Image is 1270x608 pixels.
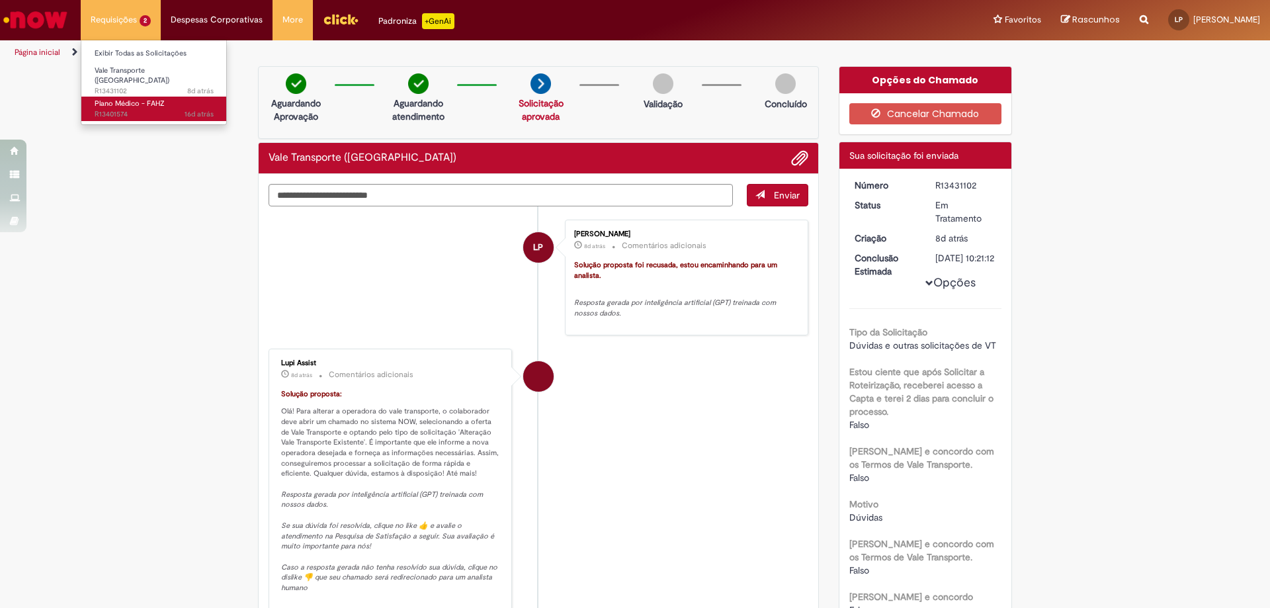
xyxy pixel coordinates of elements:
[1175,15,1183,24] span: LP
[644,97,683,110] p: Validação
[1,7,69,33] img: ServiceNow
[185,109,214,119] span: 16d atrás
[584,242,605,250] span: 8d atrás
[10,40,837,65] ul: Trilhas de página
[185,109,214,119] time: 12/08/2025 09:39:57
[935,251,997,265] div: [DATE] 10:21:12
[774,189,800,201] span: Enviar
[935,232,968,244] span: 8d atrás
[584,242,605,250] time: 20/08/2025 09:21:12
[523,361,554,392] div: Lupi Assist
[281,389,342,399] font: Solução proposta:
[91,13,137,26] span: Requisições
[281,389,501,593] p: Olá! Para alterar a operadora do vale transporte, o colaborador deve abrir um chamado no sistema ...
[281,490,499,593] em: Resposta gerada por inteligência artificial (GPT) treinada com nossos dados. Se sua dúvida foi re...
[291,371,312,379] time: 20/08/2025 09:19:39
[408,73,429,94] img: check-circle-green.png
[386,97,450,123] p: Aguardando atendimento
[622,240,706,251] small: Comentários adicionais
[845,179,926,192] dt: Número
[574,230,794,238] div: [PERSON_NAME]
[530,73,551,94] img: arrow-next.png
[845,251,926,278] dt: Conclusão Estimada
[849,419,869,431] span: Falso
[1072,13,1120,26] span: Rascunhos
[1005,13,1041,26] span: Favoritos
[523,232,554,263] div: Leonardo Mendes Pimenta
[845,232,926,245] dt: Criação
[95,99,165,109] span: Plano Médico - FAHZ
[264,97,328,123] p: Aguardando Aprovação
[329,369,413,380] small: Comentários adicionais
[849,339,996,351] span: Dúvidas e outras solicitações de VT
[282,13,303,26] span: More
[935,232,968,244] time: 20/08/2025 09:19:32
[849,472,869,484] span: Falso
[269,152,456,164] h2: Vale Transporte (VT) Histórico de tíquete
[81,40,227,125] ul: Requisições
[378,13,454,29] div: Padroniza
[845,198,926,212] dt: Status
[935,179,997,192] div: R13431102
[935,198,997,225] div: Em Tratamento
[849,591,973,603] b: [PERSON_NAME] e concordo
[1193,14,1260,25] span: [PERSON_NAME]
[935,232,997,245] div: 20/08/2025 09:19:32
[574,298,778,318] em: Resposta gerada por inteligência artificial (GPT) treinada com nossos dados.
[187,86,214,96] time: 20/08/2025 09:19:34
[791,150,808,167] button: Adicionar anexos
[15,47,60,58] a: Página inicial
[849,498,878,510] b: Motivo
[140,15,151,26] span: 2
[519,97,564,122] a: Solicitação aprovada
[81,64,227,92] a: Aberto R13431102 : Vale Transporte (VT)
[849,326,927,338] b: Tipo da Solicitação
[653,73,673,94] img: img-circle-grey.png
[187,86,214,96] span: 8d atrás
[323,9,359,29] img: click_logo_yellow_360x200.png
[765,97,807,110] p: Concluído
[849,445,994,470] b: [PERSON_NAME] e concordo com os Termos de Vale Transporte.
[533,232,543,263] span: LP
[849,366,994,417] b: Estou ciente que após Solicitar a Roteirização, receberei acesso a Capta e terei 2 dias para conc...
[286,73,306,94] img: check-circle-green.png
[171,13,263,26] span: Despesas Corporativas
[775,73,796,94] img: img-circle-grey.png
[95,86,214,97] span: R13431102
[747,184,808,206] button: Enviar
[81,97,227,121] a: Aberto R13401574 : Plano Médico - FAHZ
[574,260,779,281] font: Solução proposta foi recusada, estou encaminhando para um analista.
[849,511,882,523] span: Dúvidas
[1061,14,1120,26] a: Rascunhos
[281,359,501,367] div: Lupi Assist
[269,184,733,206] textarea: Digite sua mensagem aqui...
[291,371,312,379] span: 8d atrás
[849,103,1002,124] button: Cancelar Chamado
[95,109,214,120] span: R13401574
[422,13,454,29] p: +GenAi
[849,538,994,563] b: [PERSON_NAME] e concordo com os Termos de Vale Transporte.
[839,67,1012,93] div: Opções do Chamado
[849,150,958,161] span: Sua solicitação foi enviada
[81,46,227,61] a: Exibir Todas as Solicitações
[95,65,169,86] span: Vale Transporte ([GEOGRAPHIC_DATA])
[849,564,869,576] span: Falso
